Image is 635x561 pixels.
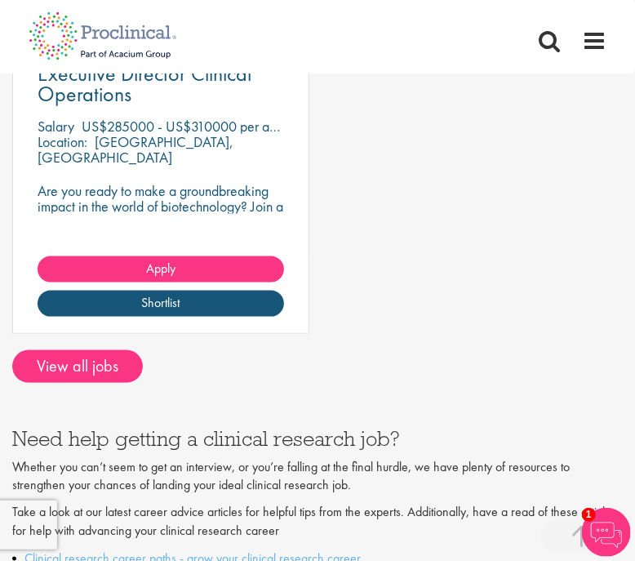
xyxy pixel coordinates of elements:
p: [GEOGRAPHIC_DATA], [GEOGRAPHIC_DATA] [38,132,233,167]
a: Shortlist [38,291,284,317]
a: Apply [38,256,284,283]
h3: Need help getting a clinical research job? [12,429,623,450]
p: Whether you can’t seem to get an interview, or you’re falling at the final hurdle, we have plenty... [12,459,623,496]
span: 1 [582,508,596,522]
a: View all jobs [12,350,143,383]
p: US$285000 - US$310000 per annum [82,117,299,136]
p: Take a look at our latest career advice articles for helpful tips from the experts. Additionally,... [12,504,623,541]
p: Are you ready to make a groundbreaking impact in the world of biotechnology? Join a growing compa... [38,183,284,245]
span: Apply [146,260,175,277]
img: Chatbot [582,508,631,557]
